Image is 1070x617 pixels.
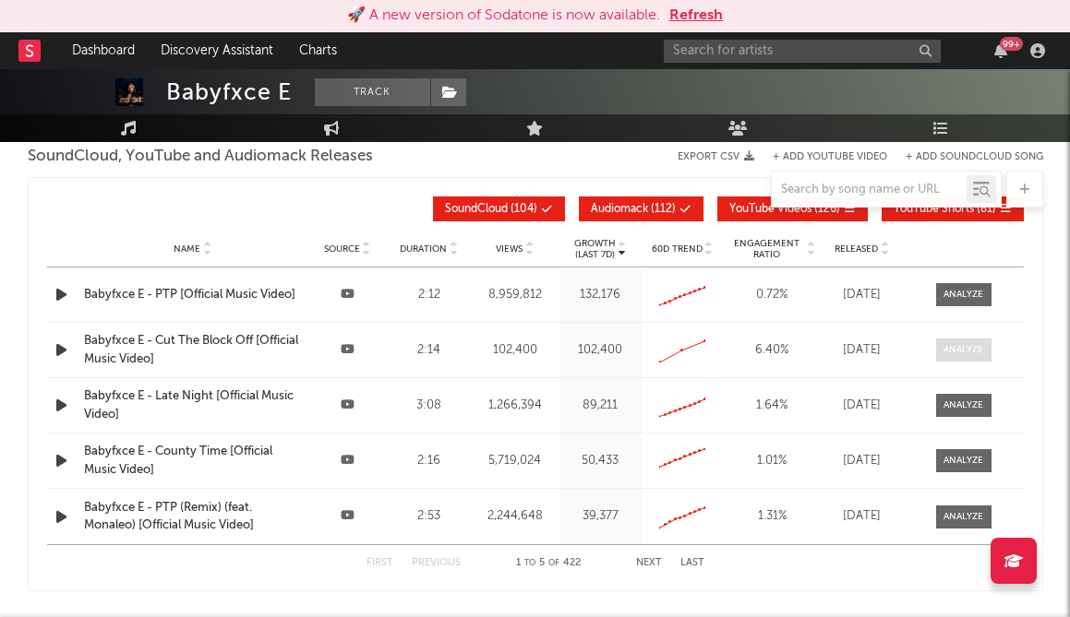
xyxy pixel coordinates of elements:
span: Views [496,243,523,255]
a: Babyfxce E - Late Night [Official Music Video] [84,387,302,423]
div: 102,400 [475,341,555,360]
div: 1.64 % [728,397,816,415]
a: Babyfxce E - Cut The Block Off [Official Music Video] [84,332,302,368]
div: 5,719,024 [475,452,555,470]
div: 2,244,648 [475,507,555,526]
span: Source [324,243,360,255]
button: Previous [412,558,461,568]
div: 0.72 % [728,286,816,304]
p: Growth [574,238,616,249]
button: SoundCloud(104) [433,196,565,221]
div: 2:16 [393,452,466,470]
a: Babyfxce E - PTP (Remix) (feat. Monaleo) [Official Music Video] [84,499,302,535]
div: [DATE] [825,507,899,526]
a: Charts [286,32,350,69]
span: Audiomack [591,204,648,215]
span: of [548,559,559,567]
div: 132,176 [564,286,637,304]
div: + Add YouTube Video [754,152,887,162]
div: 1.01 % [728,452,816,470]
a: Babyfxce E - County Time [Official Music Video] [84,443,302,479]
div: 39,377 [564,507,637,526]
div: 3:08 [393,397,466,415]
button: 99+ [994,43,1007,58]
div: [DATE] [825,397,899,415]
span: to [524,559,535,567]
div: 50,433 [564,452,637,470]
button: + Add SoundCloud Song [887,152,1043,162]
p: (Last 7d) [574,249,616,260]
button: Track [315,78,430,106]
div: 2:53 [393,507,466,526]
span: SoundCloud, YouTube and Audiomack Releases [28,146,373,168]
button: + Add YouTube Video [773,152,887,162]
span: ( 126 ) [729,204,840,215]
div: 1.31 % [728,507,816,526]
span: YouTube Videos [729,204,812,215]
span: Name [174,243,200,255]
button: Refresh [669,5,723,27]
button: Last [680,558,704,568]
button: Next [636,558,662,568]
button: Audiomack(112) [579,196,703,221]
button: First [367,558,393,568]
button: + Add SoundCloud Song [906,152,1043,162]
div: 🚀 A new version of Sodatone is now available. [347,5,660,27]
div: [DATE] [825,286,899,304]
button: YouTube Videos(126) [717,196,868,221]
input: Search for artists [664,40,941,63]
div: 89,211 [564,397,637,415]
span: ( 104 ) [445,204,537,215]
span: 60D Trend [652,243,703,255]
span: Engagement Ratio [728,238,805,260]
a: Babyfxce E - PTP [Official Music Video] [84,286,302,304]
span: Duration [400,243,447,255]
div: [DATE] [825,452,899,470]
div: 99 + [1000,37,1023,51]
div: Babyfxce E [166,78,292,106]
a: Discovery Assistant [148,32,286,69]
div: 102,400 [564,341,637,360]
span: YouTube Shorts [894,204,974,215]
span: ( 112 ) [591,204,676,215]
div: 1 5 422 [498,552,599,575]
div: [DATE] [825,341,899,360]
div: 6.40 % [728,341,816,360]
input: Search by song name or URL [772,183,967,197]
a: Dashboard [59,32,148,69]
span: Released [835,243,878,255]
div: 2:14 [393,341,466,360]
button: YouTube Shorts(81) [882,196,1024,221]
span: ( 81 ) [894,204,996,215]
div: 2:12 [393,286,466,304]
div: 1,266,394 [475,397,555,415]
div: 8,959,812 [475,286,555,304]
span: SoundCloud [445,204,508,215]
button: Export CSV [678,151,754,162]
